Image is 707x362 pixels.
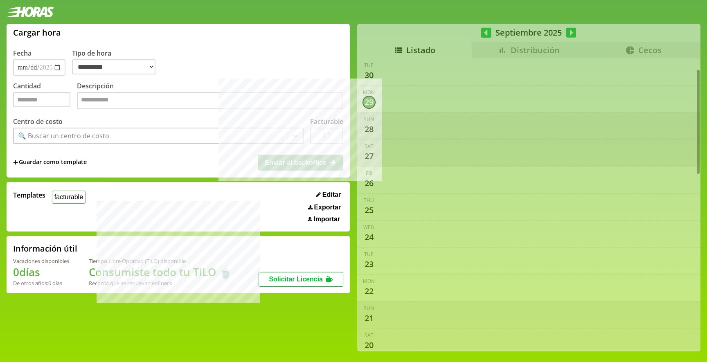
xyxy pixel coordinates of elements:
[13,117,63,126] label: Centro de costo
[89,265,232,279] h1: Consumiste todo tu TiLO 🍵
[310,117,343,126] label: Facturable
[158,279,173,287] b: Enero
[89,257,232,265] div: Tiempo Libre Optativo (TiLO) disponible
[13,158,18,167] span: +
[77,92,343,109] textarea: Descripción
[89,279,232,287] div: Recordá que se renuevan en
[72,59,155,74] select: Tipo de hora
[13,81,77,111] label: Cantidad
[7,7,54,17] img: logotipo
[322,191,341,198] span: Editar
[77,81,343,111] label: Descripción
[314,204,341,211] span: Exportar
[306,203,343,211] button: Exportar
[13,279,69,287] div: De otros años: 0 días
[52,191,86,203] button: facturable
[13,27,61,38] h1: Cargar hora
[13,243,77,254] h2: Información útil
[13,49,32,58] label: Fecha
[13,92,70,107] input: Cantidad
[313,216,340,223] span: Importar
[269,276,323,283] span: Solicitar Licencia
[13,158,87,167] span: +Guardar como template
[13,265,69,279] h1: 0 días
[314,191,343,199] button: Editar
[72,49,162,76] label: Tipo de hora
[13,191,45,200] span: Templates
[18,131,109,140] div: 🔍 Buscar un centro de costo
[13,257,69,265] div: Vacaciones disponibles
[258,272,343,287] button: Solicitar Licencia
